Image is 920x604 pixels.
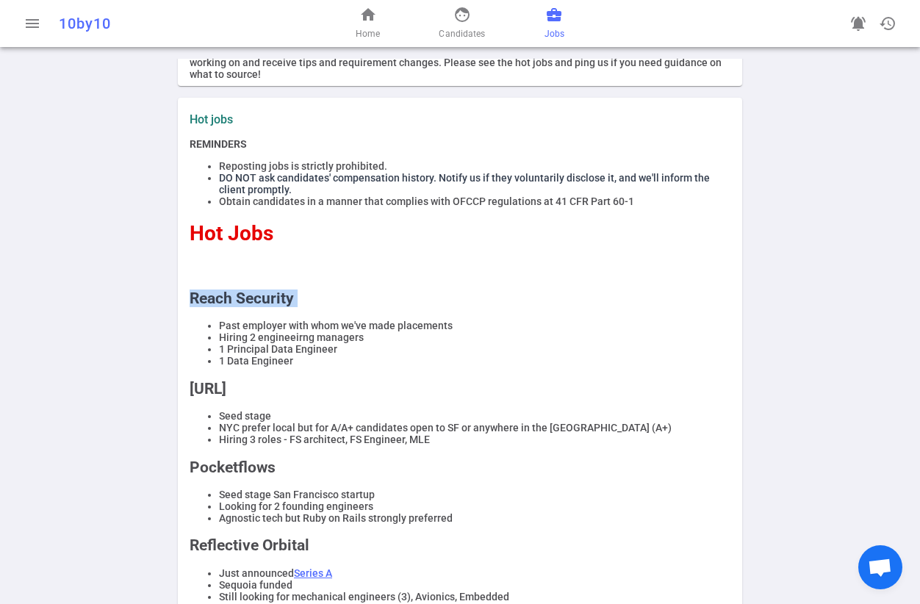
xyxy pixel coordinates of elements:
[219,579,730,591] li: Sequoia funded
[453,6,471,24] span: face
[219,320,730,331] li: Past employer with whom we've made placements
[219,591,730,603] li: Still looking for mechanical engineers (3), Avionics, Embedded
[190,112,454,126] label: Hot jobs
[219,422,730,434] li: NYC prefer local but for A/A+ candidates open to SF or anywhere in the [GEOGRAPHIC_DATA] (A+)
[18,9,47,38] button: Open menu
[858,545,902,589] div: Open chat
[356,26,380,41] span: Home
[844,9,873,38] a: Go to see announcements
[356,6,380,41] a: Home
[219,567,730,579] li: Just announced
[545,6,564,41] a: Jobs
[849,15,867,32] span: notifications_active
[190,459,730,476] h2: Pocketflows
[59,15,301,32] div: 10by10
[219,172,710,195] span: DO NOT ask candidates' compensation history. Notify us if they voluntarily disclose it, and we'll...
[219,195,730,207] li: Obtain candidates in a manner that complies with OFCCP regulations at 41 CFR Part 60-1
[219,512,730,524] li: Agnostic tech but Ruby on Rails strongly preferred
[439,26,485,41] span: Candidates
[294,567,332,579] a: Series A
[219,355,730,367] li: 1 Data Engineer
[190,138,247,150] strong: REMINDERS
[219,500,730,512] li: Looking for 2 founding engineers
[873,9,902,38] button: Open history
[545,6,563,24] span: business_center
[219,160,730,172] li: Reposting jobs is strictly prohibited.
[190,536,730,554] h2: Reflective Orbital
[219,410,730,422] li: Seed stage
[190,290,730,307] h2: Reach Security
[219,489,730,500] li: Seed stage San Francisco startup
[190,45,722,80] span: Please click on the job icon above and then click on the "Edit My Sourcing" button to let us know...
[439,6,485,41] a: Candidates
[219,434,730,445] li: Hiring 3 roles - FS architect, FS Engineer, MLE
[545,26,564,41] span: Jobs
[879,15,896,32] span: history
[24,15,41,32] span: menu
[190,221,273,245] span: Hot Jobs
[219,331,730,343] li: Hiring 2 engineeirng managers
[359,6,377,24] span: home
[219,343,730,355] li: 1 Principal Data Engineer
[190,380,730,398] h2: [URL]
